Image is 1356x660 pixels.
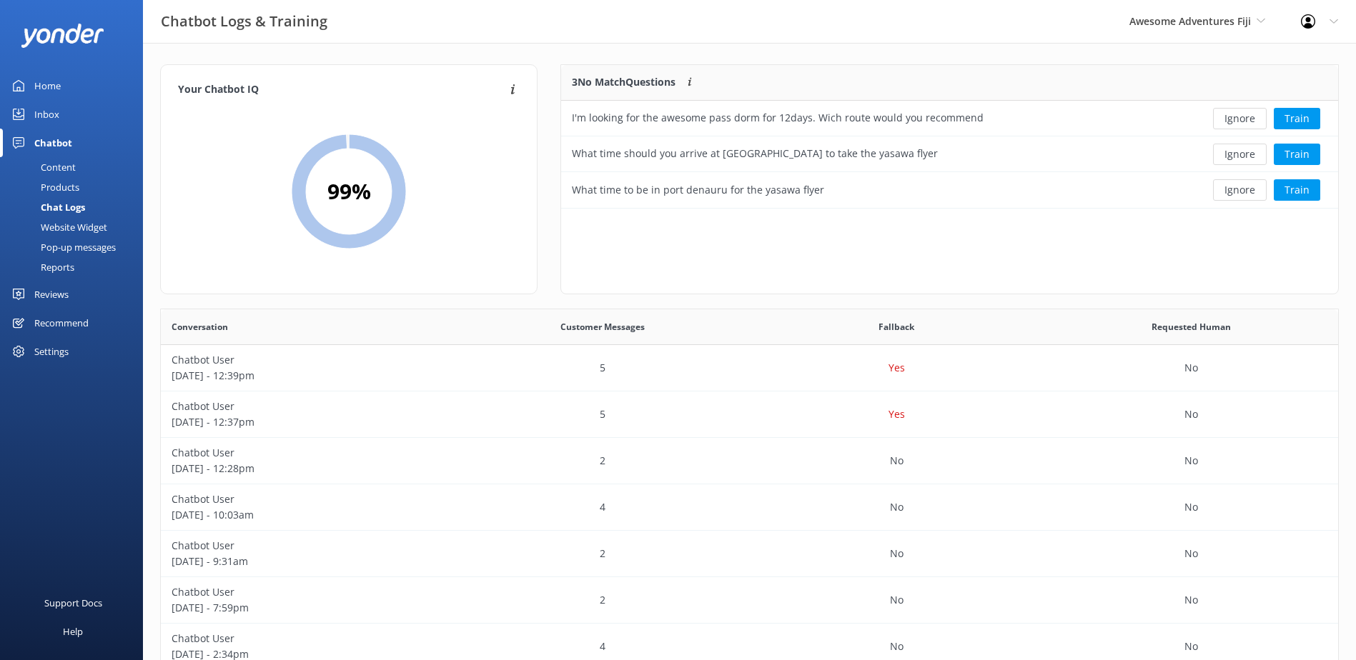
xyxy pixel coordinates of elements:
div: row [161,345,1338,391]
p: Chatbot User [172,352,445,368]
div: Chat Logs [9,197,85,217]
p: No [1184,546,1198,561]
span: Fallback [879,320,914,334]
button: Ignore [1213,108,1267,129]
p: No [1184,639,1198,654]
div: row [161,531,1338,577]
p: 3 No Match Questions [572,74,675,90]
p: No [1184,499,1198,515]
p: Chatbot User [172,631,445,646]
div: Chatbot [34,129,72,157]
div: Settings [34,337,69,366]
div: row [161,438,1338,484]
span: Customer Messages [560,320,645,334]
p: Chatbot User [172,538,445,554]
div: Home [34,71,61,100]
p: No [890,499,904,515]
a: Website Widget [9,217,143,237]
div: row [161,391,1338,438]
span: Awesome Adventures Fiji [1129,14,1251,28]
div: Products [9,177,79,197]
div: Support Docs [44,589,102,617]
button: Train [1274,108,1320,129]
p: [DATE] - 10:03am [172,507,445,523]
div: I'm looking for the awesome pass dorm for 12days. Wich route would you recommend [572,110,984,126]
div: Website Widget [9,217,107,237]
p: No [890,592,904,608]
div: What time should you arrive at [GEOGRAPHIC_DATA] to take the yasawa flyer [572,146,938,161]
p: [DATE] - 9:31am [172,554,445,569]
p: Chatbot User [172,399,445,414]
span: Conversation [172,320,228,334]
p: No [890,546,904,561]
div: Reviews [34,280,69,309]
button: Train [1274,144,1320,165]
a: Content [9,157,143,177]
p: Chatbot User [172,491,445,507]
button: Ignore [1213,144,1267,165]
p: No [1184,406,1198,422]
p: Chatbot User [172,445,445,461]
img: yonder-white-logo.png [21,24,104,47]
p: 2 [600,546,605,561]
p: No [1184,592,1198,608]
p: [DATE] - 12:37pm [172,414,445,430]
p: Chatbot User [172,584,445,600]
div: Inbox [34,100,59,129]
p: [DATE] - 12:39pm [172,368,445,384]
a: Pop-up messages [9,237,143,257]
div: What time to be in port denauru for the yasawa flyer [572,182,824,198]
p: Yes [889,406,905,422]
div: row [561,136,1338,172]
a: Reports [9,257,143,277]
p: 5 [600,406,605,422]
div: Reports [9,257,74,277]
div: Help [63,617,83,646]
p: No [1184,453,1198,469]
h4: Your Chatbot IQ [178,82,506,98]
p: [DATE] - 12:28pm [172,461,445,476]
button: Ignore [1213,179,1267,201]
p: 4 [600,639,605,654]
div: Pop-up messages [9,237,116,257]
p: No [890,453,904,469]
h2: 99 % [327,174,371,209]
p: No [1184,360,1198,376]
button: Train [1274,179,1320,201]
div: row [561,101,1338,136]
p: 2 [600,592,605,608]
div: grid [561,101,1338,208]
p: Yes [889,360,905,376]
div: row [161,484,1338,531]
h3: Chatbot Logs & Training [161,10,327,33]
p: No [890,639,904,654]
p: [DATE] - 7:59pm [172,600,445,616]
a: Chat Logs [9,197,143,217]
div: Recommend [34,309,89,337]
div: Content [9,157,76,177]
p: 5 [600,360,605,376]
div: row [161,577,1338,624]
p: 4 [600,499,605,515]
a: Products [9,177,143,197]
span: Requested Human [1152,320,1231,334]
div: row [561,172,1338,208]
p: 2 [600,453,605,469]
